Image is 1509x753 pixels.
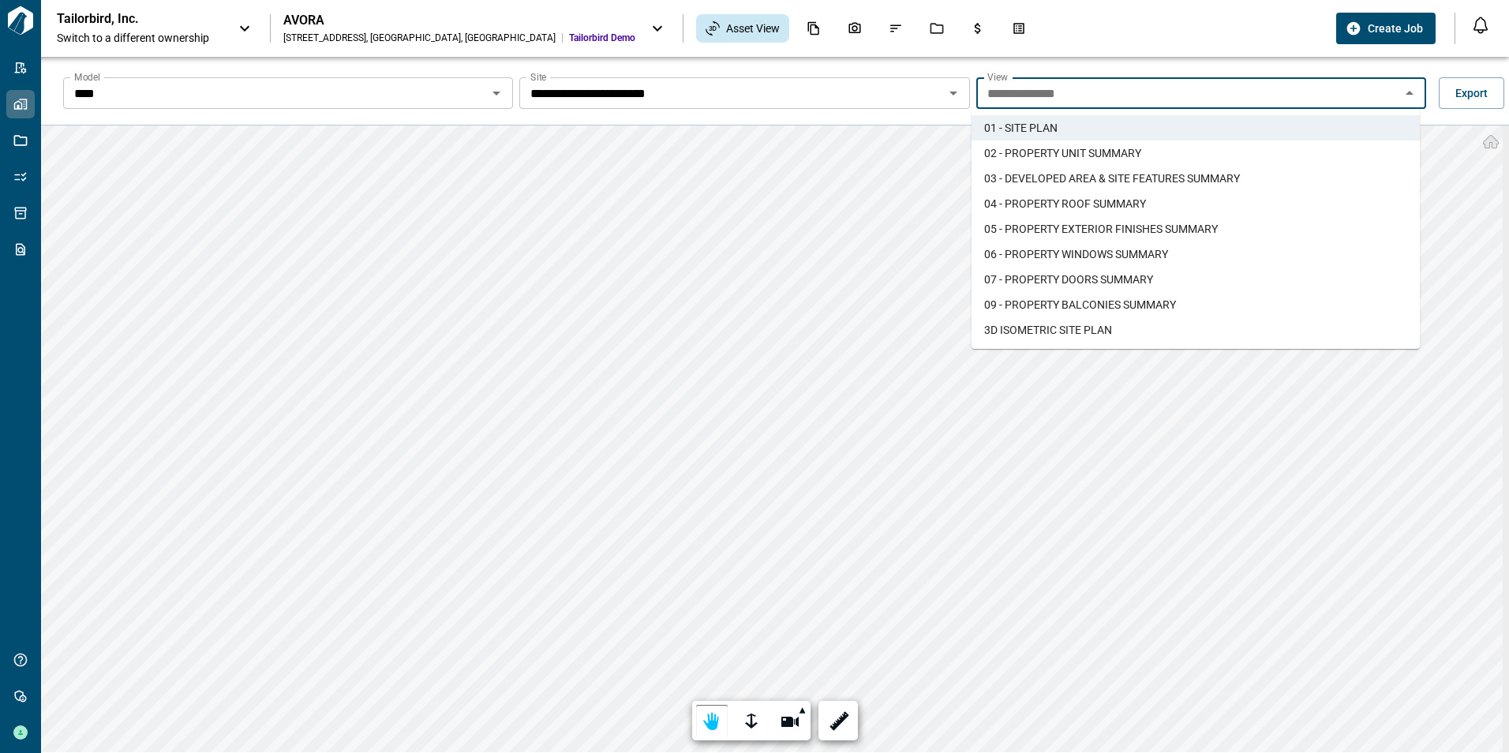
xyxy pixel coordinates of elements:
[74,70,100,84] label: Model
[569,32,635,44] span: Tailorbird Demo
[726,21,780,36] span: Asset View
[57,11,199,27] p: Tailorbird, Inc.
[984,246,1168,262] span: 06 - PROPERTY WINDOWS SUMMARY
[920,15,953,42] div: Jobs
[1455,85,1488,101] span: Export
[1399,82,1421,104] button: Close
[987,70,1008,84] label: View
[485,82,507,104] button: Open
[984,120,1058,136] span: 01 - SITE PLAN
[1002,15,1035,42] div: Takeoff Center
[984,170,1240,186] span: 03 - DEVELOPED AREA & SITE FEATURES SUMMARY
[283,13,635,28] div: AVORA
[530,70,546,84] label: Site
[1439,77,1504,109] button: Export
[984,297,1176,313] span: 09 - PROPERTY BALCONIES SUMMARY
[961,15,994,42] div: Budgets
[57,30,223,46] span: Switch to a different ownership
[696,14,789,43] div: Asset View
[1368,21,1423,36] span: Create Job
[984,272,1153,287] span: 07 - PROPERTY DOORS SUMMARY
[797,15,830,42] div: Documents
[984,196,1146,212] span: 04 - PROPERTY ROOF SUMMARY
[942,82,964,104] button: Open
[984,322,1112,338] span: 3D ISOMETRIC SITE PLAN​
[838,15,871,42] div: Photos
[879,15,912,42] div: Issues & Info
[1336,13,1436,44] button: Create Job
[283,32,556,44] div: [STREET_ADDRESS] , [GEOGRAPHIC_DATA] , [GEOGRAPHIC_DATA]
[984,221,1218,237] span: 05 - PROPERTY EXTERIOR FINISHES SUMMARY
[984,145,1141,161] span: 02 - PROPERTY UNIT SUMMARY
[1468,13,1493,38] button: Open notification feed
